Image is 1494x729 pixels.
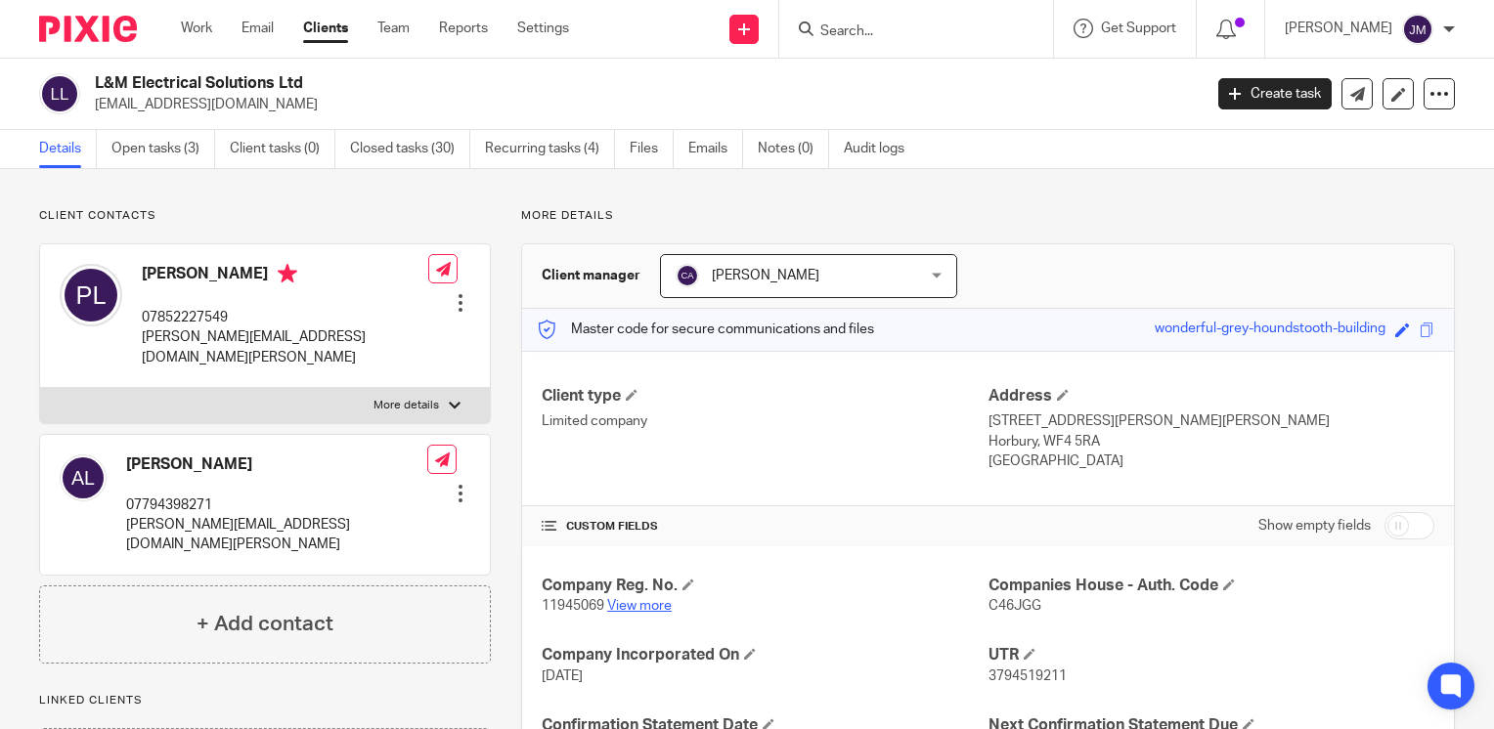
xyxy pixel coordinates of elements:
h4: Company Reg. No. [542,576,988,596]
a: Clients [303,19,348,38]
p: Limited company [542,411,988,431]
a: Team [377,19,410,38]
p: Master code for secure communications and files [537,320,874,339]
p: [PERSON_NAME][EMAIL_ADDRESS][DOMAIN_NAME][PERSON_NAME] [126,515,427,555]
a: Client tasks (0) [230,130,335,168]
h4: [PERSON_NAME] [126,454,427,475]
img: svg%3E [60,454,107,501]
img: svg%3E [1402,14,1433,45]
p: [EMAIL_ADDRESS][DOMAIN_NAME] [95,95,1189,114]
h4: CUSTOM FIELDS [542,519,988,535]
a: Recurring tasks (4) [485,130,615,168]
p: More details [521,208,1455,224]
label: Show empty fields [1258,516,1371,536]
a: Emails [688,130,743,168]
a: Create task [1218,78,1332,109]
i: Primary [278,264,297,283]
p: 07852227549 [142,308,428,327]
span: C46JGG [989,599,1041,613]
span: [PERSON_NAME] [712,269,819,282]
h4: UTR [989,645,1434,665]
p: 07794398271 [126,495,427,515]
p: [PERSON_NAME] [1285,19,1392,38]
span: Get Support [1101,21,1176,35]
p: [PERSON_NAME][EMAIL_ADDRESS][DOMAIN_NAME][PERSON_NAME] [142,327,428,367]
a: Reports [439,19,488,38]
h2: L&M Electrical Solutions Ltd [95,73,970,94]
p: [STREET_ADDRESS][PERSON_NAME][PERSON_NAME] [989,411,1434,431]
p: Linked clients [39,693,491,708]
a: Open tasks (3) [111,130,215,168]
h4: [PERSON_NAME] [142,264,428,288]
input: Search [818,23,994,41]
h4: + Add contact [197,609,333,639]
p: More details [373,398,439,413]
span: 3794519211 [989,669,1067,683]
p: [GEOGRAPHIC_DATA] [989,451,1434,471]
p: Client contacts [39,208,491,224]
a: View more [607,599,672,613]
span: [DATE] [542,669,583,683]
p: Horbury, WF4 5RA [989,432,1434,451]
img: Pixie [39,16,137,42]
a: Files [630,130,674,168]
a: Notes (0) [758,130,829,168]
a: Closed tasks (30) [350,130,470,168]
a: Email [242,19,274,38]
h3: Client manager [542,266,640,285]
img: svg%3E [39,73,80,114]
span: 11945069 [542,599,604,613]
div: wonderful-grey-houndstooth-building [1155,319,1385,341]
h4: Company Incorporated On [542,645,988,665]
a: Settings [517,19,569,38]
h4: Companies House - Auth. Code [989,576,1434,596]
a: Audit logs [844,130,919,168]
a: Details [39,130,97,168]
h4: Client type [542,386,988,407]
h4: Address [989,386,1434,407]
img: svg%3E [60,264,122,326]
a: Work [181,19,212,38]
img: svg%3E [676,264,699,287]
